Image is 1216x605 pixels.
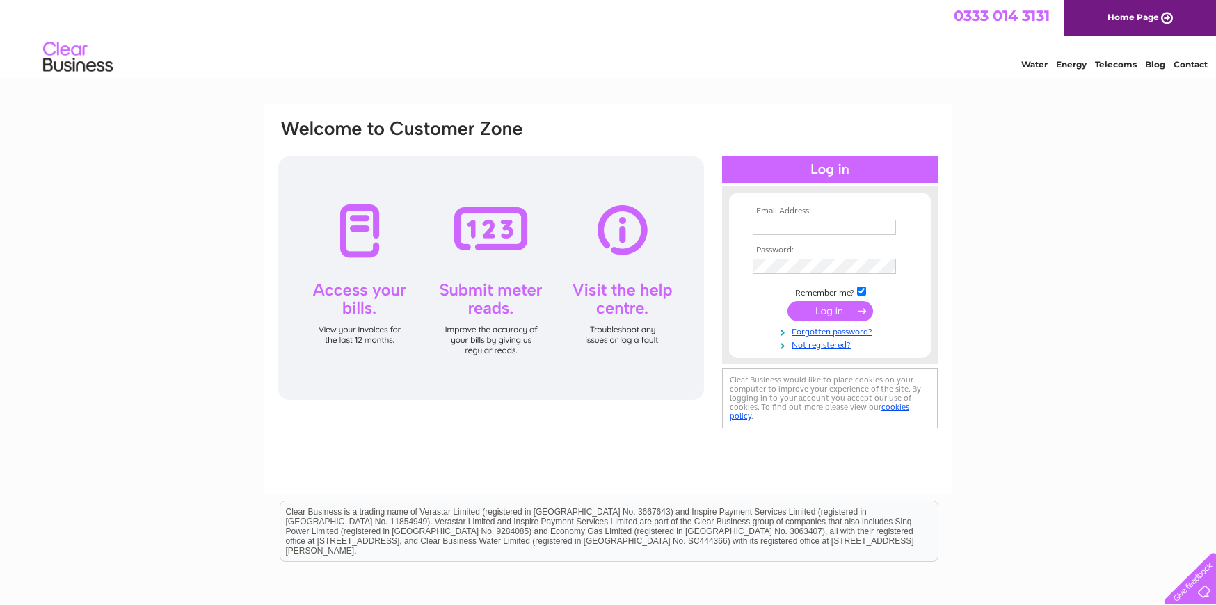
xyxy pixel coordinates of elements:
[1145,59,1165,70] a: Blog
[954,7,1050,24] a: 0333 014 3131
[749,207,911,216] th: Email Address:
[753,324,911,337] a: Forgotten password?
[280,8,938,67] div: Clear Business is a trading name of Verastar Limited (registered in [GEOGRAPHIC_DATA] No. 3667643...
[1095,59,1137,70] a: Telecoms
[753,337,911,350] a: Not registered?
[722,368,938,428] div: Clear Business would like to place cookies on your computer to improve your experience of the sit...
[730,402,909,421] a: cookies policy
[1174,59,1208,70] a: Contact
[42,36,113,79] img: logo.png
[1056,59,1087,70] a: Energy
[787,301,873,321] input: Submit
[1021,59,1048,70] a: Water
[749,284,911,298] td: Remember me?
[749,245,911,255] th: Password:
